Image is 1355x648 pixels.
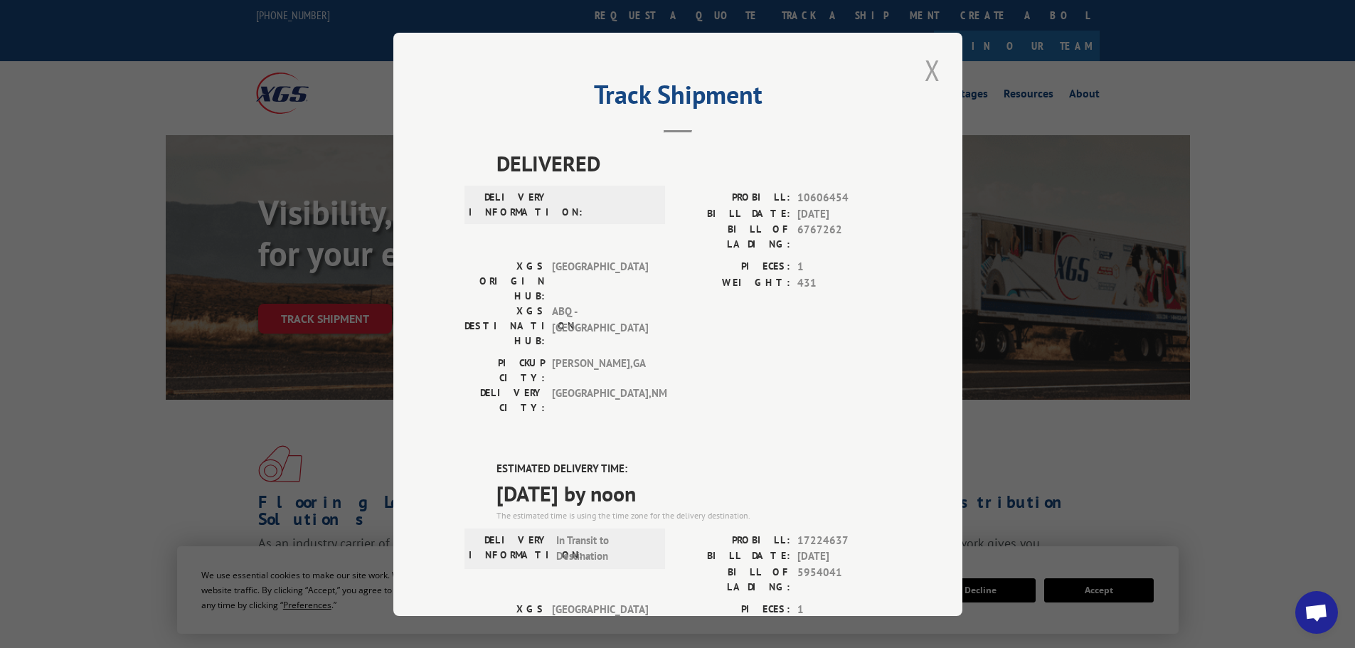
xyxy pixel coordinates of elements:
[464,304,545,349] label: XGS DESTINATION HUB:
[496,509,891,521] div: The estimated time is using the time zone for the delivery destination.
[678,532,790,548] label: PROBILL:
[469,532,549,564] label: DELIVERY INFORMATION:
[797,222,891,252] span: 6767262
[464,85,891,112] h2: Track Shipment
[469,190,549,220] label: DELIVERY INFORMATION:
[464,601,545,646] label: XGS ORIGIN HUB:
[797,206,891,222] span: [DATE]
[678,601,790,617] label: PIECES:
[552,259,648,304] span: [GEOGRAPHIC_DATA]
[678,222,790,252] label: BILL OF LADING:
[797,190,891,206] span: 10606454
[552,386,648,415] span: [GEOGRAPHIC_DATA] , NM
[1295,591,1338,634] a: Open chat
[678,206,790,222] label: BILL DATE:
[678,259,790,275] label: PIECES:
[552,304,648,349] span: ABQ - [GEOGRAPHIC_DATA]
[464,356,545,386] label: PICKUP CITY:
[496,461,891,477] label: ESTIMATED DELIVERY TIME:
[678,190,790,206] label: PROBILL:
[797,564,891,594] span: 5954041
[678,548,790,565] label: BILL DATE:
[552,356,648,386] span: [PERSON_NAME] , GA
[496,477,891,509] span: [DATE] by noon
[797,548,891,565] span: [DATE]
[797,601,891,617] span: 1
[464,259,545,304] label: XGS ORIGIN HUB:
[464,386,545,415] label: DELIVERY CITY:
[797,532,891,548] span: 17224637
[678,275,790,291] label: WEIGHT:
[678,564,790,594] label: BILL OF LADING:
[556,532,652,564] span: In Transit to Destination
[797,259,891,275] span: 1
[552,601,648,646] span: [GEOGRAPHIC_DATA]
[797,275,891,291] span: 431
[920,51,945,90] button: Close modal
[496,147,891,179] span: DELIVERED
